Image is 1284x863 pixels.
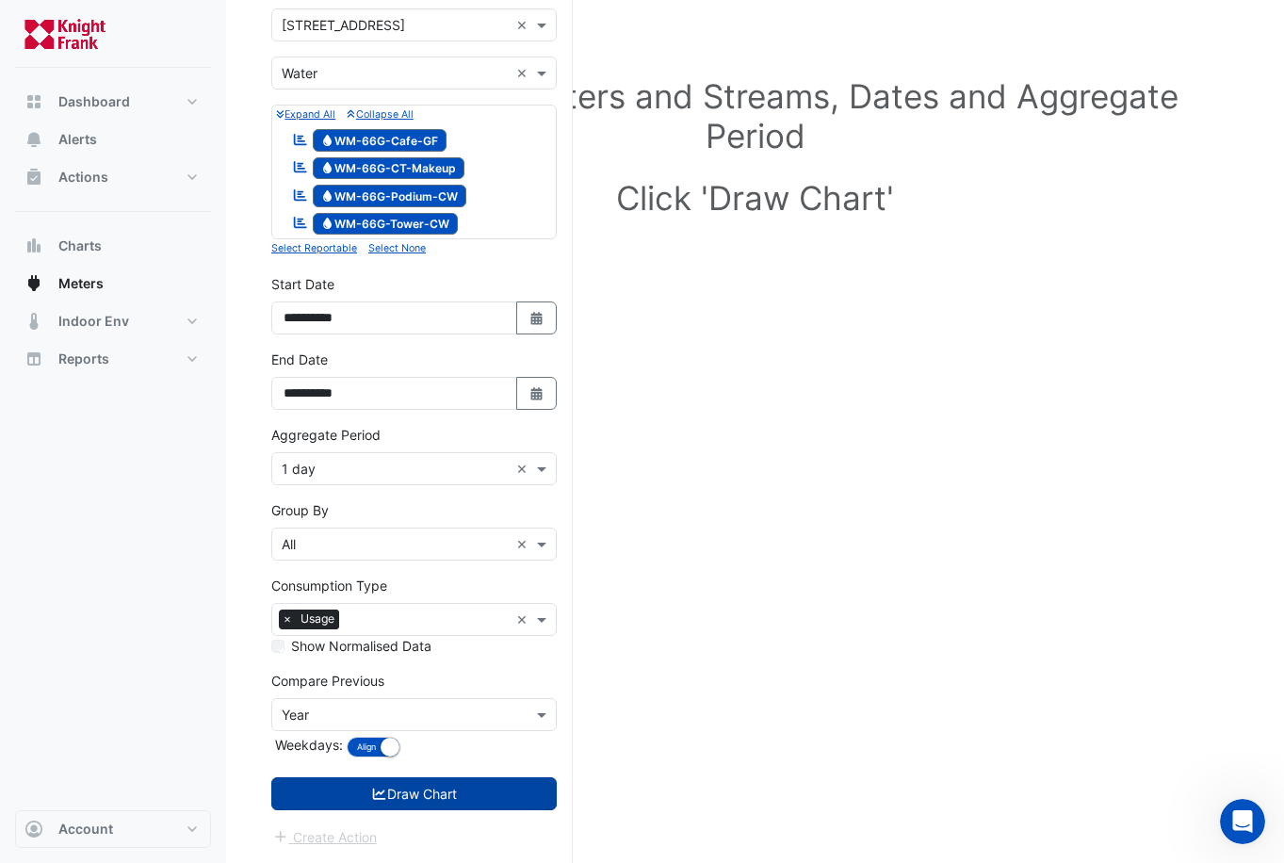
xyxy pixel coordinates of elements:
h1: Select Site, Meters and Streams, Dates and Aggregate Period [301,76,1209,155]
button: Account [15,810,211,848]
app-icon: Charts [24,236,43,255]
button: Reports [15,340,211,378]
span: Dashboard [58,92,130,111]
fa-icon: Reportable [292,215,309,231]
fa-icon: Water [320,161,334,175]
button: Meters [15,265,211,302]
fa-icon: Water [320,217,334,231]
small: Collapse All [347,108,413,121]
span: Clear [516,459,532,479]
label: Consumption Type [271,576,387,595]
fa-icon: Water [320,188,334,203]
span: Usage [296,610,339,628]
fa-icon: Reportable [292,131,309,147]
button: Indoor Env [15,302,211,340]
fa-icon: Select Date [528,310,545,326]
span: × [279,610,296,628]
span: WM-66G-Podium-CW [313,185,467,207]
label: End Date [271,350,328,369]
img: Company Logo [23,15,107,53]
app-icon: Alerts [24,130,43,149]
button: Expand All [276,106,335,122]
span: Actions [58,168,108,187]
button: Alerts [15,121,211,158]
fa-icon: Reportable [292,159,309,175]
app-escalated-ticket-create-button: Please draw the charts first [271,827,378,843]
label: Compare Previous [271,671,384,691]
label: Start Date [271,274,334,294]
span: Clear [516,63,532,83]
span: Account [58,820,113,839]
app-icon: Reports [24,350,43,368]
small: Select Reportable [271,242,357,254]
small: Expand All [276,108,335,121]
iframe: Intercom live chat [1220,799,1265,844]
span: Charts [58,236,102,255]
app-icon: Actions [24,168,43,187]
span: WM-66G-Cafe-GF [313,129,447,152]
small: Select None [368,242,426,254]
app-icon: Indoor Env [24,312,43,331]
button: Select Reportable [271,239,357,256]
button: Select None [368,239,426,256]
button: Draw Chart [271,777,557,810]
span: WM-66G-CT-Makeup [313,157,465,180]
app-icon: Meters [24,274,43,293]
fa-icon: Select Date [528,385,545,401]
label: Aggregate Period [271,425,381,445]
label: Weekdays: [271,735,343,755]
button: Charts [15,227,211,265]
span: Clear [516,610,532,629]
button: Collapse All [347,106,413,122]
span: Clear [516,15,532,35]
span: Clear [516,534,532,554]
span: Meters [58,274,104,293]
button: Dashboard [15,83,211,121]
span: Alerts [58,130,97,149]
fa-icon: Reportable [292,187,309,203]
app-icon: Dashboard [24,92,43,111]
span: WM-66G-Tower-CW [313,213,459,236]
fa-icon: Water [320,133,334,147]
label: Group By [271,500,329,520]
h1: Click 'Draw Chart' [301,178,1209,218]
span: Reports [58,350,109,368]
button: Actions [15,158,211,196]
span: Indoor Env [58,312,129,331]
label: Show Normalised Data [291,636,431,656]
